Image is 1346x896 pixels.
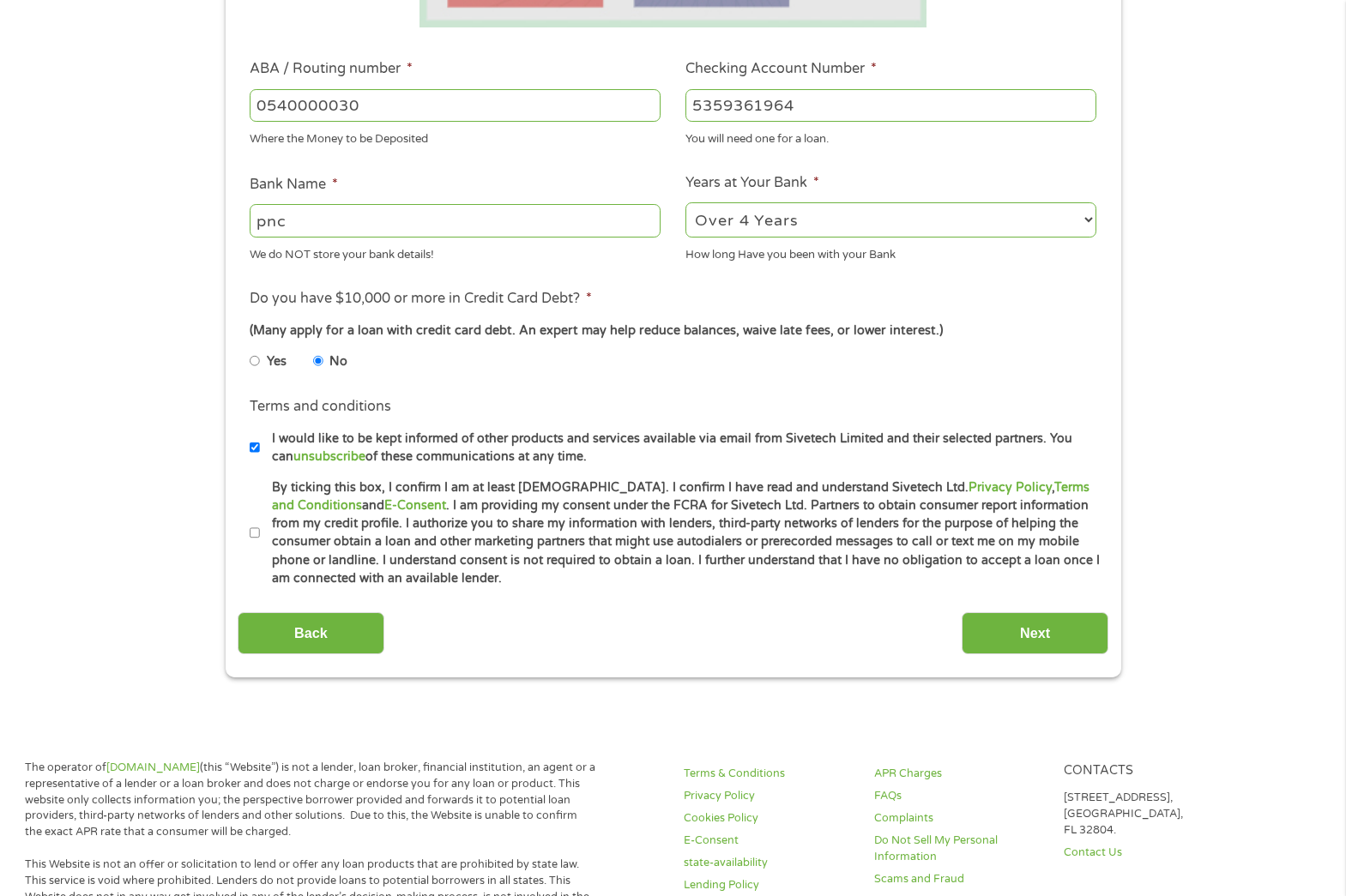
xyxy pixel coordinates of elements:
[969,480,1052,495] a: Privacy Policy
[25,760,596,840] p: The operator of (this “Website”) is not a lender, loan broker, financial institution, an agent or...
[684,766,854,782] a: Terms & Conditions
[250,125,661,148] div: Where the Money to be Deposited
[874,788,1044,804] a: FAQs
[685,60,877,78] label: Checking Account Number
[106,761,200,774] a: [DOMAIN_NAME]
[384,498,446,513] a: E-Consent
[250,240,661,263] div: We do NOT store your bank details!
[685,240,1096,263] div: How long Have you been with your Bank
[250,60,413,78] label: ABA / Routing number
[329,352,347,371] label: No
[685,125,1096,148] div: You will need one for a loan.
[874,766,1044,782] a: APR Charges
[1064,845,1234,861] a: Contact Us
[684,788,854,804] a: Privacy Policy
[962,612,1108,654] input: Next
[260,478,1102,588] label: By ticking this box, I confirm I am at least [DEMOGRAPHIC_DATA]. I confirm I have read and unders...
[250,290,592,308] label: Do you have $10,000 or more in Credit Card Debt?
[685,174,819,192] label: Years at Your Bank
[272,480,1089,513] a: Terms and Conditions
[684,855,854,871] a: state-availability
[238,612,384,654] input: Back
[874,871,1044,887] a: Scams and Fraud
[250,89,661,122] input: 263177916
[684,810,854,827] a: Cookies Policy
[685,89,1096,122] input: 345634636
[874,833,1044,865] a: Do Not Sell My Personal Information
[250,322,1096,340] div: (Many apply for a loan with credit card debt. An expert may help reduce balances, waive late fees...
[684,877,854,893] a: Lending Policy
[1064,763,1234,779] h4: Contacts
[260,430,1102,466] label: I would like to be kept informed of other products and services available via email from Sivetech...
[250,176,338,194] label: Bank Name
[684,833,854,849] a: E-Consent
[874,810,1044,827] a: Complaints
[267,352,287,371] label: Yes
[1064,790,1234,839] p: [STREET_ADDRESS], [GEOGRAPHIC_DATA], FL 32804.
[293,449,365,464] a: unsubscribe
[250,398,391,416] label: Terms and conditions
